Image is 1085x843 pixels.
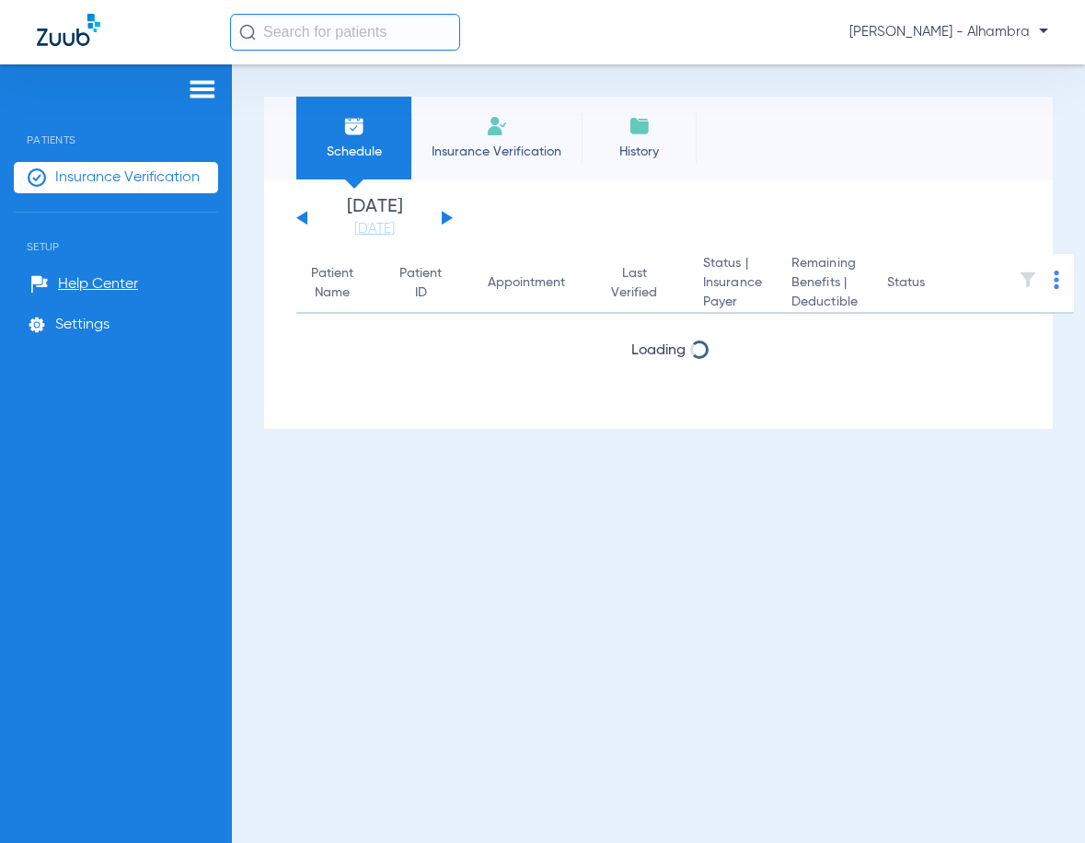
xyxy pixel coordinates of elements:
[55,168,200,187] span: Insurance Verification
[343,115,365,137] img: Schedule
[1054,271,1059,289] img: group-dot-blue.svg
[37,14,100,46] img: Zuub Logo
[629,115,651,137] img: History
[872,254,997,314] th: Status
[14,213,218,253] span: Setup
[399,264,442,303] div: Patient ID
[311,264,370,303] div: Patient Name
[30,275,138,294] a: Help Center
[14,106,218,146] span: Patients
[55,316,110,334] span: Settings
[399,264,458,303] div: Patient ID
[703,273,762,312] span: Insurance Payer
[791,293,858,312] span: Deductible
[239,24,256,40] img: Search Icon
[311,264,353,303] div: Patient Name
[611,264,657,303] div: Last Verified
[488,273,582,293] div: Appointment
[1019,271,1037,289] img: filter.svg
[631,392,686,407] span: Loading
[688,254,777,314] th: Status |
[319,220,430,238] a: [DATE]
[849,23,1048,41] span: [PERSON_NAME] - Alhambra
[486,115,508,137] img: Manual Insurance Verification
[631,343,686,358] span: Loading
[230,14,460,51] input: Search for patients
[310,143,398,161] span: Schedule
[611,264,674,303] div: Last Verified
[488,273,565,293] div: Appointment
[319,198,430,238] li: [DATE]
[58,275,138,294] span: Help Center
[188,78,217,100] img: hamburger-icon
[777,254,872,314] th: Remaining Benefits |
[425,143,568,161] span: Insurance Verification
[595,143,683,161] span: History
